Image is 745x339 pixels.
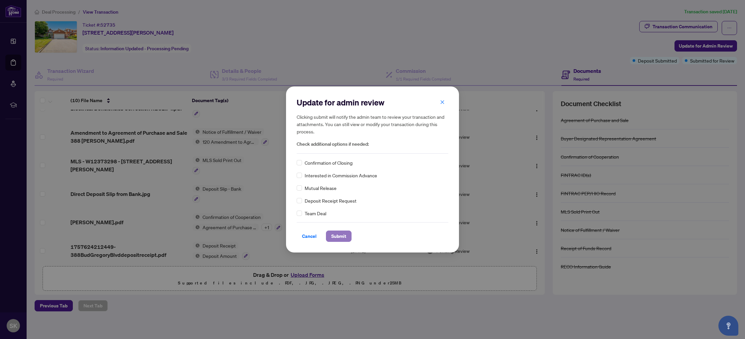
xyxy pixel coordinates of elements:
span: Submit [331,231,346,242]
span: Mutual Release [305,184,337,192]
span: Team Deal [305,210,326,217]
button: Submit [326,231,352,242]
span: Confirmation of Closing [305,159,353,166]
button: Open asap [718,316,738,336]
h2: Update for admin review [297,97,448,108]
button: Cancel [297,231,322,242]
span: close [440,100,445,104]
span: Interested in Commission Advance [305,172,377,179]
span: Deposit Receipt Request [305,197,357,204]
h5: Clicking submit will notify the admin team to review your transaction and attachments. You can st... [297,113,448,135]
span: Check additional options if needed: [297,140,448,148]
span: Cancel [302,231,317,242]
